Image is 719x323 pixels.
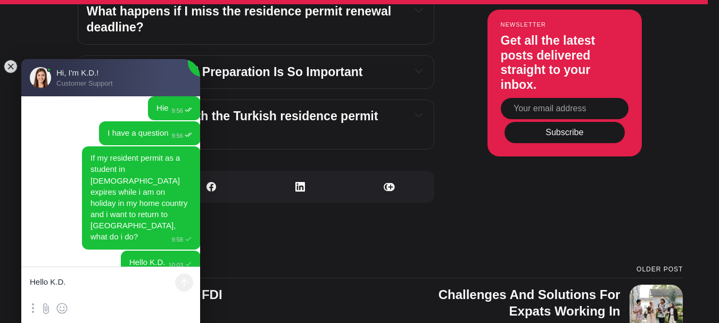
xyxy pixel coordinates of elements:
jdiv: 08.10.25 9:58:47 [82,146,201,250]
button: Expand toggle to read content [413,109,425,121]
jdiv: 08.10.25 9:56:34 [99,121,201,145]
jdiv: 10:03 [165,261,192,268]
h3: Get all the latest posts delivered straight to your inbox. [501,34,629,92]
input: Your email address [501,98,629,120]
button: Expand toggle to read content [413,4,425,16]
small: Newsletter [501,21,629,28]
jdiv: I have a question [108,128,168,137]
jdiv: 08.10.25 10:03:58 [121,251,201,275]
strong: Can Ikamet help with the Turkish residence permit renewal process? [87,109,382,139]
button: Expand toggle to read content [413,64,425,77]
jdiv: Hello K.D. [129,258,166,267]
span: Why Early Renewal Preparation Is So Important [87,65,363,79]
a: Copy link [345,171,434,203]
jdiv: 9:56 [169,132,192,139]
a: Share on Facebook [167,171,256,203]
jdiv: 08.10.25 9:56:11 [148,96,201,120]
jdiv: If my resident permit as a student in [DEMOGRAPHIC_DATA] expires while i am on holiday in my home... [90,153,190,241]
a: Share on Linkedin [256,171,345,203]
jdiv: Hie [156,103,169,112]
jdiv: 9:58 [169,236,192,243]
button: Subscribe [505,122,625,143]
jdiv: 9:56 [169,107,192,114]
strong: What happens if I miss the residence permit renewal deadline? [87,4,395,34]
